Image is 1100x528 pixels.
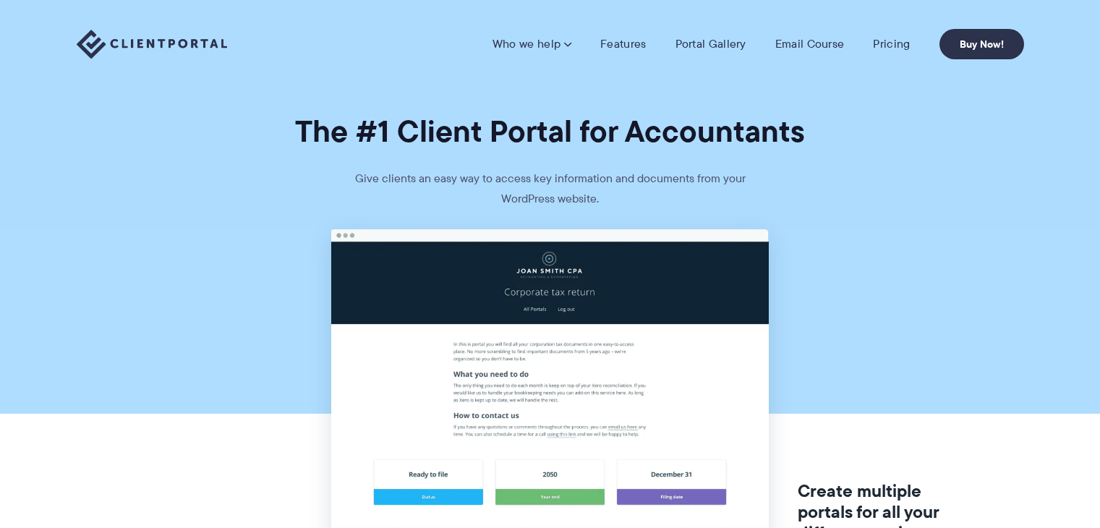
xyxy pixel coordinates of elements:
a: Pricing [873,37,910,51]
a: Features [600,37,646,51]
p: Give clients an easy way to access key information and documents from your WordPress website. [333,169,767,229]
a: Buy Now! [939,29,1024,59]
a: Portal Gallery [675,37,746,51]
a: Email Course [775,37,845,51]
a: Who we help [493,37,571,51]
